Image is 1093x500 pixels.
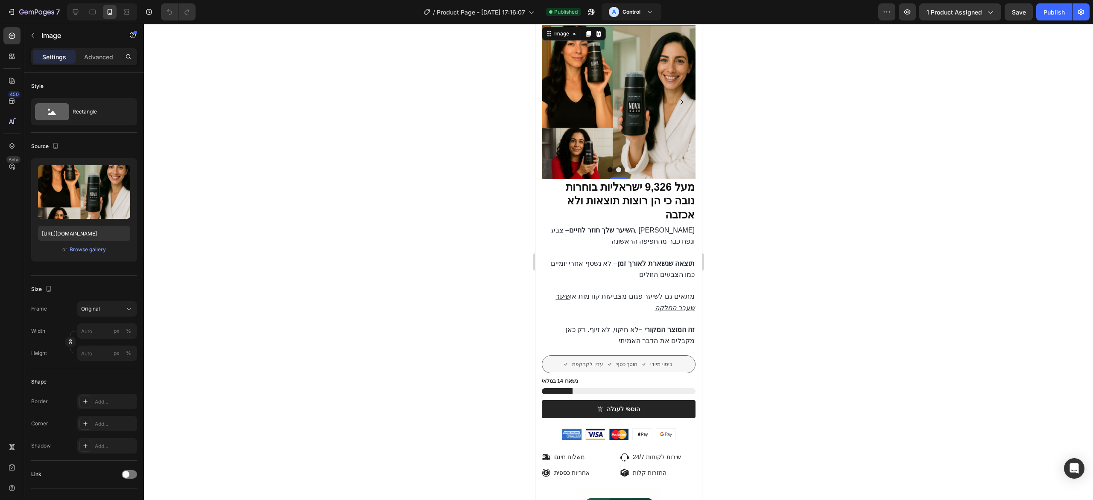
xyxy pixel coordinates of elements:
button: AControl [602,3,661,20]
span: or [62,244,67,255]
button: Publish [1036,3,1072,20]
div: Add... [95,398,135,406]
div: % [126,349,131,357]
div: Rectangle [73,102,125,122]
div: Corner [31,420,48,427]
div: Browse gallery [70,246,106,253]
div: Source [31,141,61,152]
button: Original [77,301,137,317]
button: 7 [3,3,64,20]
span: Original [81,305,100,313]
span: Save [1012,9,1026,16]
span: 1 product assigned [926,8,982,17]
p: 7 [56,7,60,17]
button: 1 product assigned [919,3,1001,20]
button: % [111,326,122,336]
button: Browse gallery [69,245,106,254]
div: 450 [8,91,20,98]
p: Settings [42,52,66,61]
div: Open Intercom Messenger [1064,458,1084,479]
div: Link [31,471,41,478]
div: Publish [1043,8,1065,17]
div: px [114,327,120,335]
div: Add... [95,420,135,428]
div: Shape [31,378,47,386]
div: % [126,327,131,335]
div: Size [31,284,54,295]
div: Shadow [31,442,51,450]
p: Advanced [84,52,113,61]
div: px [114,349,120,357]
button: Save [1005,3,1033,20]
span: Published [554,8,578,16]
input: https://example.com/image.jpg [38,226,130,241]
div: Style [31,82,44,90]
h3: Control [622,8,640,16]
button: px [123,348,134,358]
label: Frame [31,305,47,313]
span: Product Page - [DATE] 17:16:07 [437,8,525,17]
input: px% [77,346,137,361]
div: Border [31,398,48,405]
div: Add... [95,442,135,450]
button: % [111,348,122,358]
img: preview-image [38,165,130,219]
div: Beta [6,156,20,163]
button: px [123,326,134,336]
label: Width [31,327,45,335]
input: px% [77,323,137,339]
iframe: Design area [535,24,702,500]
div: Undo/Redo [161,3,196,20]
p: A [612,8,616,16]
span: / [433,8,435,17]
label: Height [31,349,47,357]
p: Image [41,30,114,41]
